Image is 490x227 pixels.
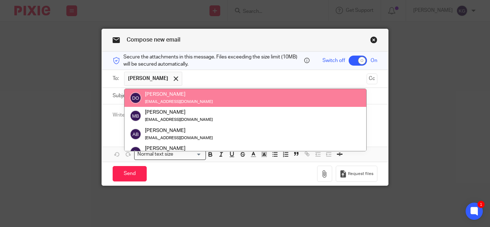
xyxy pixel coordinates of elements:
[367,74,377,84] button: Cc
[130,110,141,122] img: svg%3E
[145,109,213,116] div: [PERSON_NAME]
[136,151,175,158] span: Normal text size
[130,128,141,140] img: svg%3E
[130,147,141,158] img: svg%3E
[134,149,206,160] div: Search for option
[477,201,485,208] div: 1
[130,93,141,104] img: svg%3E
[113,166,147,181] input: Send
[145,136,213,140] small: [EMAIL_ADDRESS][DOMAIN_NAME]
[371,57,377,64] span: On
[128,75,168,82] span: [PERSON_NAME]
[145,100,213,104] small: [EMAIL_ADDRESS][DOMAIN_NAME]
[113,75,121,82] label: To:
[348,171,373,177] span: Request files
[145,118,213,122] small: [EMAIL_ADDRESS][DOMAIN_NAME]
[113,92,131,99] label: Subject:
[370,36,377,46] a: Close this dialog window
[127,37,180,43] span: Compose new email
[336,166,377,182] button: Request files
[123,53,302,68] span: Secure the attachments in this message. Files exceeding the size limit (10MB) will be secured aut...
[145,127,213,134] div: [PERSON_NAME]
[322,57,345,64] span: Switch off
[176,151,202,158] input: Search for option
[145,91,213,98] div: [PERSON_NAME]
[145,145,213,152] div: [PERSON_NAME]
